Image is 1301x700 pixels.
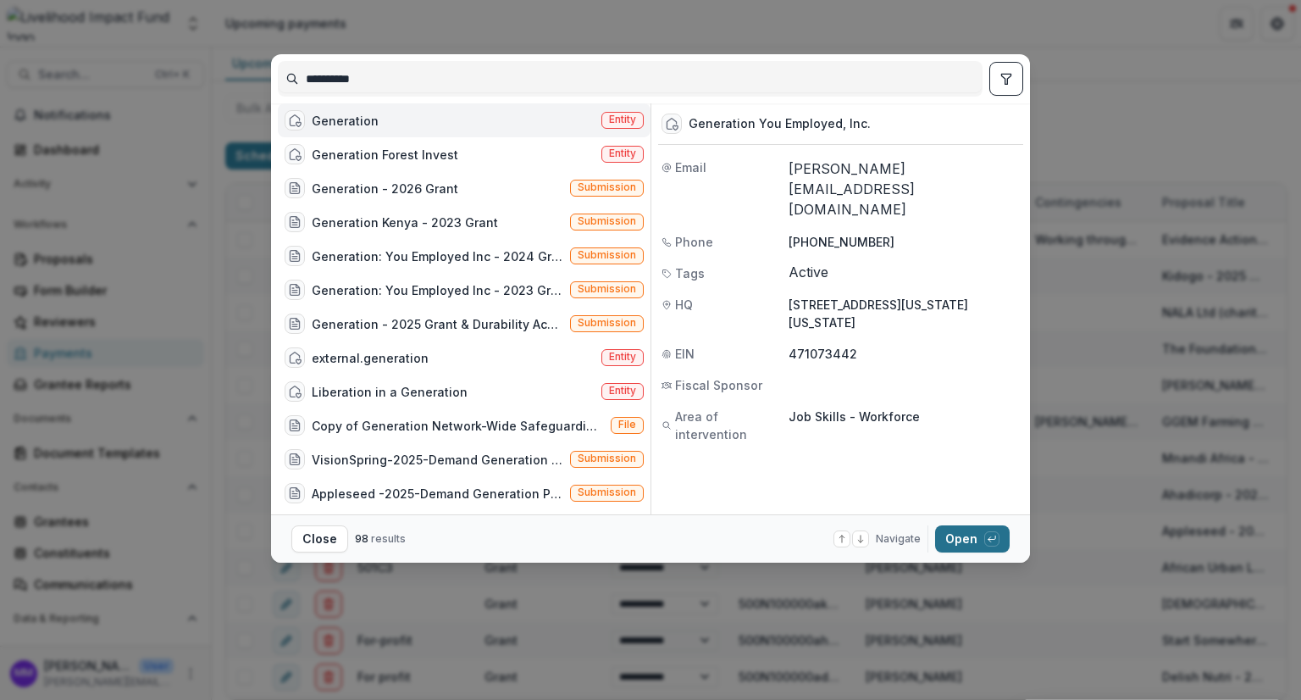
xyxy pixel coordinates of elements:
[355,532,368,545] span: 98
[618,419,636,431] span: File
[312,383,468,401] div: Liberation in a Generation
[312,281,563,299] div: Generation: You Employed Inc - 2023 Grant
[675,408,789,443] span: Area of intervention
[312,451,563,469] div: VisionSpring-2025-Demand Generation Proposal
[789,264,828,281] span: Active
[312,214,498,231] div: Generation Kenya - 2023 Grant
[989,62,1023,96] button: toggle filters
[609,351,636,363] span: Entity
[689,117,871,131] div: Generation You Employed, Inc.
[371,532,406,545] span: results
[609,147,636,159] span: Entity
[312,180,458,197] div: Generation - 2026 Grant
[312,146,458,164] div: Generation Forest Invest
[789,160,915,218] a: [PERSON_NAME][EMAIL_ADDRESS][DOMAIN_NAME]
[312,417,604,435] div: Copy of Generation Network-Wide Safeguarding and Learner Protection Policy_FINAL.pdf
[312,485,563,503] div: Appleseed -2025-Demand Generation Proposal
[675,158,706,176] span: Email
[578,215,636,227] span: Submission
[789,408,1020,425] p: Job Skills - Workforce
[312,349,429,367] div: external.generation
[935,525,1010,553] button: Open
[312,315,563,333] div: Generation - 2025 Grant & Durability Academy ($500K + $120K ($40K Durability Academy fee for each...
[578,453,636,464] span: Submission
[675,233,713,251] span: Phone
[312,247,563,265] div: Generation: You Employed Inc - 2024 Grant
[675,296,693,314] span: HQ
[578,249,636,261] span: Submission
[609,385,636,397] span: Entity
[578,283,636,295] span: Submission
[675,345,695,363] span: EIN
[609,114,636,125] span: Entity
[789,296,1020,331] p: [STREET_ADDRESS][US_STATE][US_STATE]
[675,264,705,282] span: Tags
[578,181,636,193] span: Submission
[789,233,1020,251] p: [PHONE_NUMBER]
[291,525,348,553] button: Close
[675,376,762,394] span: Fiscal Sponsor
[578,486,636,498] span: Submission
[578,317,636,329] span: Submission
[312,112,379,130] div: Generation
[789,345,1020,363] p: 471073442
[876,531,921,547] span: Navigate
